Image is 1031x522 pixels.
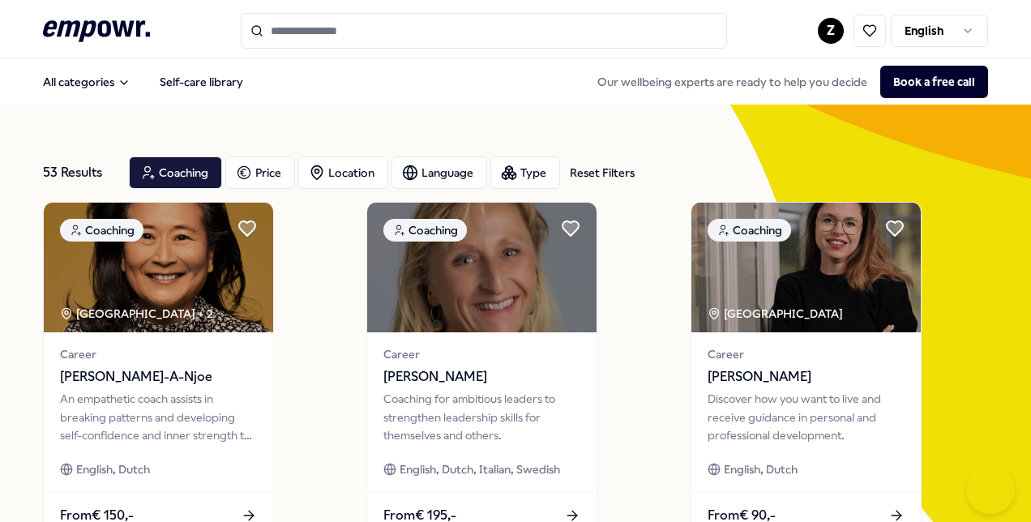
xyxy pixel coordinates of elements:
div: An empathetic coach assists in breaking patterns and developing self-confidence and inner strengt... [60,390,257,444]
nav: Main [30,66,256,98]
div: Coaching [708,219,791,242]
span: [PERSON_NAME] [708,366,905,387]
span: Career [708,345,905,363]
div: Coaching [60,219,143,242]
button: Coaching [129,156,222,189]
button: Type [490,156,560,189]
span: English, Dutch [76,460,150,478]
div: Coaching for ambitious leaders to strengthen leadership skills for themselves and others. [383,390,580,444]
button: Z [818,18,844,44]
span: Career [60,345,257,363]
button: Language [391,156,487,189]
div: Our wellbeing experts are ready to help you decide [584,66,988,98]
span: [PERSON_NAME]-A-Njoe [60,366,257,387]
div: Discover how you want to live and receive guidance in personal and professional development. [708,390,905,444]
button: Price [225,156,295,189]
button: All categories [30,66,143,98]
button: Location [298,156,388,189]
span: [PERSON_NAME] [383,366,580,387]
img: package image [44,203,273,332]
div: 53 Results [43,156,116,189]
img: package image [367,203,597,332]
div: Reset Filters [570,164,635,182]
span: English, Dutch [724,460,798,478]
iframe: Help Scout Beacon - Open [966,465,1015,514]
button: Book a free call [880,66,988,98]
div: Coaching [383,219,467,242]
div: [GEOGRAPHIC_DATA] + 2 [60,305,213,323]
img: package image [691,203,921,332]
div: [GEOGRAPHIC_DATA] [708,305,845,323]
span: English, Dutch, Italian, Swedish [400,460,560,478]
span: Career [383,345,580,363]
input: Search for products, categories or subcategories [241,13,727,49]
a: Self-care library [147,66,256,98]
